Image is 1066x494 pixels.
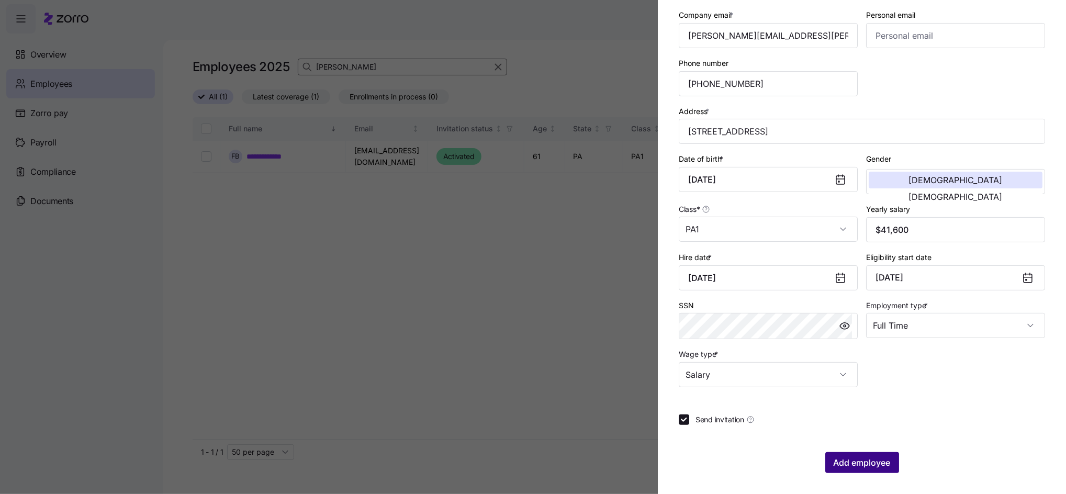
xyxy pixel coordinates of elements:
[679,265,858,290] input: MM/DD/YYYY
[679,9,735,21] label: Company email
[825,452,899,473] button: Add employee
[679,153,725,165] label: Date of birth
[679,58,728,69] label: Phone number
[866,265,1045,290] button: [DATE]
[866,153,891,165] label: Gender
[679,119,1045,144] input: Address
[679,71,858,96] input: Phone number
[679,204,700,215] span: Class *
[866,9,915,21] label: Personal email
[679,300,694,311] label: SSN
[679,362,858,387] input: Select wage type
[695,414,744,425] span: Send invitation
[679,349,720,360] label: Wage type
[866,204,910,215] label: Yearly salary
[679,167,858,192] input: MM/DD/YYYY
[679,106,711,117] label: Address
[834,456,891,469] span: Add employee
[866,300,930,311] label: Employment type
[679,252,714,263] label: Hire date
[909,193,1003,201] span: [DEMOGRAPHIC_DATA]
[866,217,1045,242] input: Yearly salary
[679,23,858,48] input: Company email
[866,23,1045,48] input: Personal email
[866,252,932,263] label: Eligibility start date
[866,313,1045,338] input: Select employment type
[909,176,1003,184] span: [DEMOGRAPHIC_DATA]
[679,217,858,242] input: Class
